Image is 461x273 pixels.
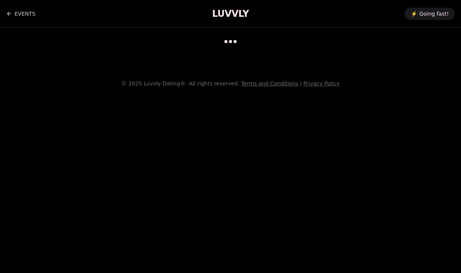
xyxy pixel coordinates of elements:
a: Terms and Conditions [241,80,299,87]
span: Going fast! [419,10,449,18]
span: ⚡️ [411,10,417,18]
a: Privacy Policy [303,80,339,87]
span: | [300,80,302,87]
a: Back to events [6,6,35,21]
a: LUVVLY [212,8,249,20]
